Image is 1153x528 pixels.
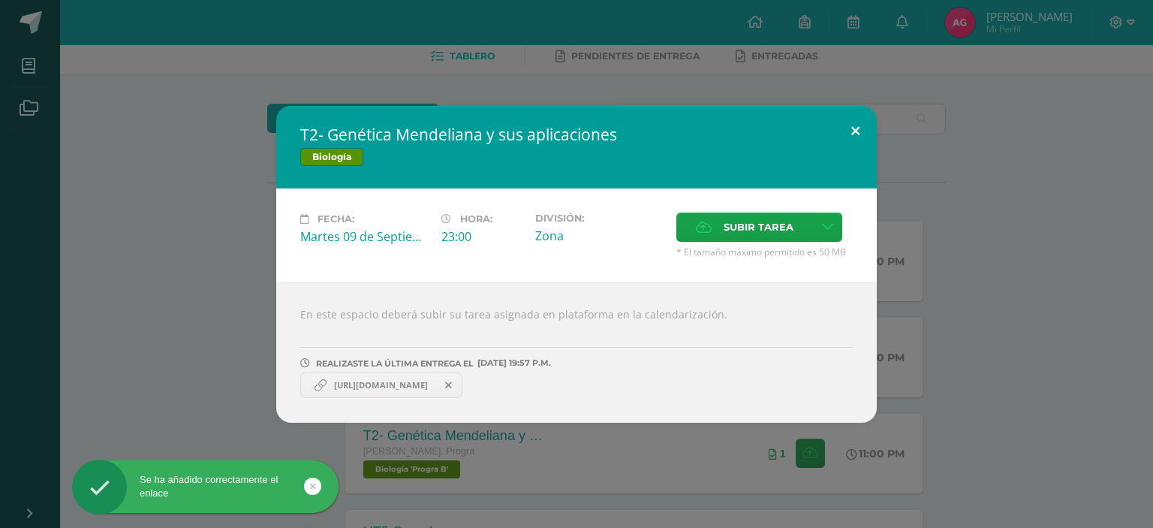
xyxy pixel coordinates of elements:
div: 23:00 [441,228,523,245]
div: Martes 09 de Septiembre [300,228,429,245]
span: * El tamaño máximo permitido es 50 MB [676,246,853,258]
button: Close (Esc) [834,106,877,157]
div: Se ha añadido correctamente el enlace [72,473,339,500]
a: https://docs.google.com/document/d/1oHueeuU-PCiXTkC_L0KLeB8sZRbc8oBvXkOLmukGD5M/edit?usp=sharing [300,373,462,398]
span: Remover entrega [436,377,462,394]
div: Zona [535,228,664,244]
span: Biología [300,148,363,166]
h2: T2- Genética Mendeliana y sus aplicaciones [300,124,853,145]
span: Fecha: [318,213,354,225]
span: Hora: [460,213,492,225]
div: En este espacio deberá subir su tarea asignada en plataforma en la calendarización. [276,282,877,423]
span: Subir tarea [724,213,793,241]
span: REALIZASTE LA ÚLTIMA ENTREGA EL [316,358,474,369]
label: División: [535,213,664,224]
span: [URL][DOMAIN_NAME] [327,379,435,391]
